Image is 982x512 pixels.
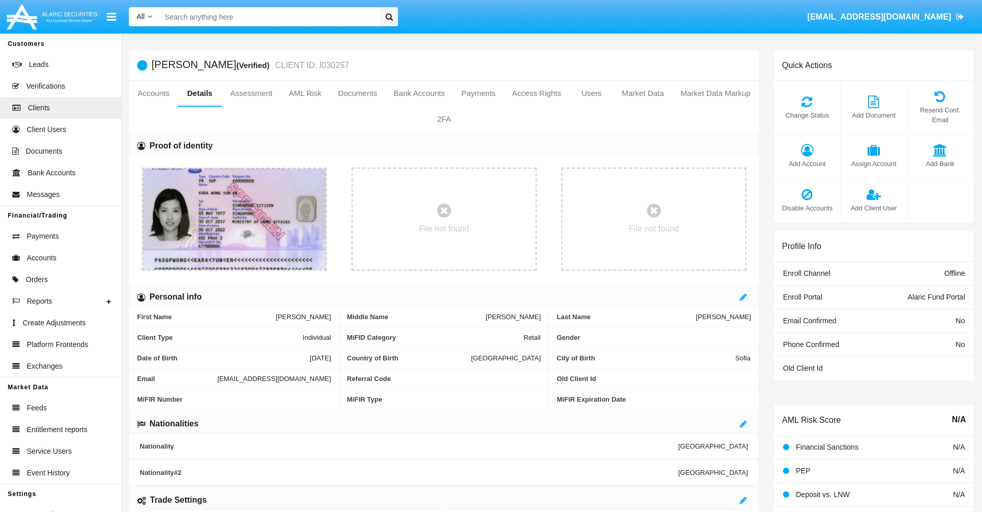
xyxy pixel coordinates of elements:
[524,334,541,341] span: Retail
[303,334,331,341] span: Individual
[783,364,823,372] span: Old Client Id
[557,354,735,362] span: City of Birth
[150,494,207,506] h6: Trade Settings
[27,424,88,435] span: Entitlement reports
[222,81,280,106] a: Assessment
[782,60,832,70] h6: Quick Actions
[310,354,331,362] span: [DATE]
[149,291,202,303] h6: Personal info
[953,490,965,499] span: N/A
[26,81,65,92] span: Verifications
[908,293,965,301] span: Alaric Fund Portal
[486,313,541,321] span: [PERSON_NAME]
[613,81,672,106] a: Market Data
[557,375,751,383] span: Old Client Id
[160,7,377,26] input: Search
[5,2,99,32] img: Logo image
[779,203,835,213] span: Disable Accounts
[846,110,902,120] span: Add Document
[678,469,748,476] span: [GEOGRAPHIC_DATA]
[557,313,696,321] span: Last Name
[137,334,303,341] span: Client Type
[504,81,570,106] a: Access Rights
[953,467,965,475] span: N/A
[453,81,504,106] a: Payments
[386,81,453,106] a: Bank Accounts
[149,140,213,152] h6: Proof of identity
[140,469,678,476] span: Nationality #2
[137,12,145,21] span: All
[28,168,76,178] span: Bank Accounts
[129,11,160,22] a: All
[27,446,72,457] span: Service Users
[276,313,331,321] span: [PERSON_NAME]
[471,354,541,362] span: [GEOGRAPHIC_DATA]
[347,334,524,341] span: MiFID Category
[236,59,272,71] div: (Verified)
[26,146,62,157] span: Documents
[347,354,471,362] span: Country of Birth
[137,354,310,362] span: Date of Birth
[953,443,965,451] span: N/A
[27,468,70,478] span: Event History
[152,59,349,71] h5: [PERSON_NAME]
[23,318,86,328] span: Create Adjustments
[796,490,850,499] span: Deposit vs. LNW
[807,12,951,21] span: [EMAIL_ADDRESS][DOMAIN_NAME]
[137,313,276,321] span: First Name
[137,395,331,403] span: MiFIR Number
[27,361,62,372] span: Exchanges
[735,354,751,362] span: Sofia
[280,81,330,106] a: AML Risk
[27,231,59,242] span: Payments
[803,3,969,31] a: [EMAIL_ADDRESS][DOMAIN_NAME]
[347,395,541,403] span: MiFIR Type
[557,334,751,341] span: Gender
[129,107,759,131] a: 2FA
[783,269,830,277] span: Enroll Channel
[178,81,222,106] a: Details
[783,340,839,349] span: Phone Confirmed
[779,110,835,120] span: Change Status
[557,395,751,403] span: MiFIR Expiration Date
[696,313,751,321] span: [PERSON_NAME]
[27,253,57,263] span: Accounts
[27,124,66,135] span: Client Users
[218,375,331,383] span: [EMAIL_ADDRESS][DOMAIN_NAME]
[29,59,48,70] span: Leads
[796,467,810,475] span: PEP
[956,340,965,349] span: No
[956,317,965,325] span: No
[779,159,835,169] span: Add Account
[846,203,902,213] span: Add Client User
[846,159,902,169] span: Assign Account
[27,403,47,414] span: Feeds
[347,375,541,383] span: Referral Code
[782,415,841,425] h6: AML Risk Score
[944,269,965,277] span: Offline
[672,81,759,106] a: Market Data Markup
[330,81,386,106] a: Documents
[27,189,60,200] span: Messages
[796,443,858,451] span: Financial Sanctions
[27,296,52,307] span: Reports
[678,442,748,450] span: [GEOGRAPHIC_DATA]
[783,293,822,301] span: Enroll Portal
[149,418,198,430] h6: Nationalities
[273,61,349,70] small: CLIENT ID: I030257
[137,375,218,383] span: Email
[347,313,486,321] span: Middle Name
[912,105,968,125] span: Resend Conf. Email
[912,159,968,169] span: Add Bank
[129,81,178,106] a: Accounts
[570,81,614,106] a: Users
[28,103,50,113] span: Clients
[26,274,48,285] span: Orders
[782,241,821,251] h6: Profile Info
[783,317,836,325] span: Email Confirmed
[952,414,966,426] span: N/A
[140,442,678,450] span: Nationality
[27,339,88,350] span: Platform Frontends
